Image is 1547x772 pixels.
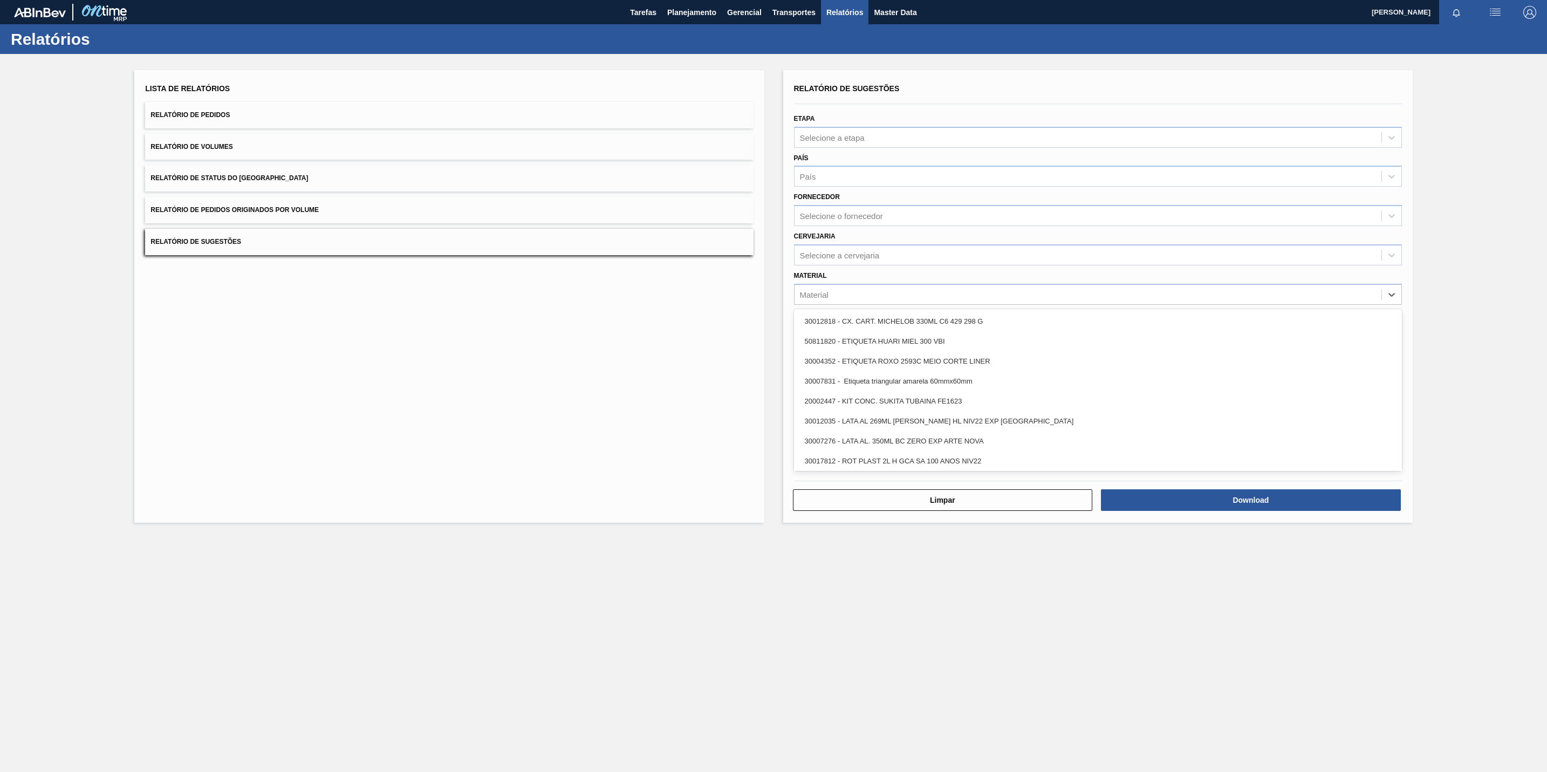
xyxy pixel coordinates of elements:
label: País [794,154,809,162]
span: Planejamento [667,6,716,19]
span: Relatório de Volumes [150,143,232,151]
img: userActions [1489,6,1502,19]
div: 30004352 - ETIQUETA ROXO 2593C MEIO CORTE LINER [794,351,1402,371]
span: Relatório de Status do [GEOGRAPHIC_DATA] [150,174,308,182]
span: Transportes [772,6,816,19]
label: Fornecedor [794,193,840,201]
span: Relatório de Sugestões [794,84,900,93]
button: Relatório de Volumes [145,134,753,160]
label: Etapa [794,115,815,122]
span: Relatórios [826,6,863,19]
div: 30007831 - Etiqueta triangular amarela 60mmx60mm [794,371,1402,391]
button: Limpar [793,489,1093,511]
div: Material [800,290,829,299]
span: Tarefas [630,6,656,19]
div: 30012035 - LATA AL 269ML [PERSON_NAME] HL NIV22 EXP [GEOGRAPHIC_DATA] [794,411,1402,431]
div: 50811820 - ETIQUETA HUARI MIEL 300 VBI [794,331,1402,351]
span: Relatório de Pedidos Originados por Volume [150,206,319,214]
div: Selecione a etapa [800,133,865,142]
div: Selecione o fornecedor [800,211,883,221]
label: Material [794,272,827,279]
div: 30007276 - LATA AL. 350ML BC ZERO EXP ARTE NOVA [794,431,1402,451]
span: Master Data [874,6,916,19]
h1: Relatórios [11,33,202,45]
button: Relatório de Status do [GEOGRAPHIC_DATA] [145,165,753,192]
button: Notificações [1439,5,1474,20]
span: Lista de Relatórios [145,84,230,93]
img: Logout [1523,6,1536,19]
button: Download [1101,489,1401,511]
button: Relatório de Pedidos [145,102,753,128]
div: Selecione a cervejaria [800,250,880,259]
button: Relatório de Sugestões [145,229,753,255]
span: Relatório de Sugestões [150,238,241,245]
div: 30012818 - CX. CART. MICHELOB 330ML C6 429 298 G [794,311,1402,331]
img: TNhmsLtSVTkK8tSr43FrP2fwEKptu5GPRR3wAAAABJRU5ErkJggg== [14,8,66,17]
div: 30017812 - ROT PLAST 2L H GCA SA 100 ANOS NIV22 [794,451,1402,471]
span: Relatório de Pedidos [150,111,230,119]
div: País [800,172,816,181]
label: Cervejaria [794,233,836,240]
span: Gerencial [727,6,762,19]
button: Relatório de Pedidos Originados por Volume [145,197,753,223]
div: 20002447 - KIT CONC. SUKITA TUBAINA FE1623 [794,391,1402,411]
